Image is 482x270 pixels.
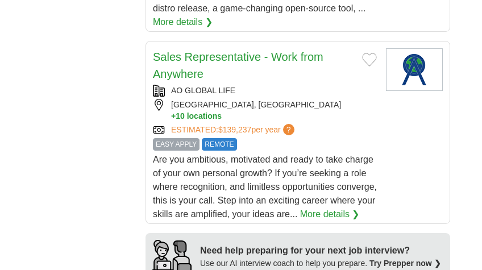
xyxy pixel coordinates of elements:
div: Need help preparing for your next job interview? [200,244,441,257]
div: [GEOGRAPHIC_DATA], [GEOGRAPHIC_DATA] [153,99,377,122]
span: EASY APPLY [153,138,200,151]
a: ESTIMATED:$139,237per year? [171,124,297,136]
a: Sales Representative - Work from Anywhere [153,51,323,80]
span: REMOTE [202,138,236,151]
span: ? [283,124,294,135]
div: Use our AI interview coach to help you prepare. [200,257,441,269]
span: + [171,111,176,122]
button: +10 locations [171,111,377,122]
div: AO GLOBAL LIFE [153,85,377,97]
a: More details ❯ [153,15,213,29]
span: Are you ambitious, motivated and ready to take charge of your own personal growth? If you’re seek... [153,155,377,219]
img: Company logo [386,48,443,91]
a: Try Prepper now ❯ [369,259,441,268]
span: $139,237 [218,125,251,134]
button: Add to favorite jobs [362,53,377,67]
a: More details ❯ [300,207,360,221]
